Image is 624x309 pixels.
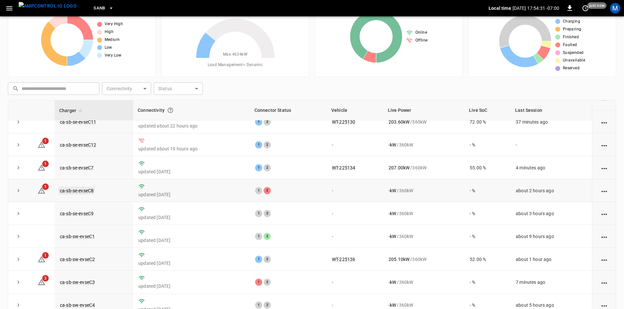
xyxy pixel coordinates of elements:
span: 1 [42,183,49,190]
span: 1 [42,161,49,167]
a: 1 [38,188,45,193]
span: Very Low [105,52,122,59]
a: ca-sb-se-evseC7 [60,165,94,170]
a: WT-225136 [332,257,355,262]
div: 2 [264,118,271,126]
p: updated [DATE] [138,283,245,289]
div: / 360 kW [389,142,459,148]
div: action cell options [600,164,608,171]
span: Suspended [563,50,584,56]
a: ca-sb-sw-evseC4 [60,302,95,308]
div: action cell options [600,210,608,217]
div: action cell options [600,96,608,102]
button: expand row [13,232,23,241]
div: 2 [264,164,271,171]
td: 52.00 % [464,248,511,271]
span: 3 [42,275,49,282]
a: 1 [38,142,45,147]
div: 2 [264,233,271,240]
span: Max. 4634 kW [223,51,248,58]
div: 1 [255,210,262,217]
p: Local time [489,5,511,11]
div: / 360 kW [389,187,459,194]
a: ca-sb-sw-evseC1 [60,234,95,239]
button: expand row [13,254,23,264]
p: updated [DATE] [138,191,245,198]
td: - % [464,202,511,225]
span: Preparing [563,26,581,33]
p: updated [DATE] [138,237,245,244]
td: - [511,133,592,156]
p: updated [DATE] [138,214,245,221]
span: 1 [42,138,49,144]
td: - % [464,133,511,156]
button: expand row [13,209,23,218]
button: expand row [13,140,23,150]
p: updated about 19 hours ago [138,146,245,152]
div: profile-icon [610,3,620,13]
a: 3 [38,279,45,284]
td: - % [464,271,511,294]
a: WT-225134 [332,165,355,170]
p: - kW [389,233,396,240]
td: - [327,202,383,225]
div: action cell options [600,256,608,263]
td: - [327,225,383,248]
p: 205.10 kW [389,256,409,263]
span: Unavailable [563,57,585,64]
div: / 360 kW [389,233,459,240]
td: 37 minutes ago [511,111,592,133]
span: Finished [563,34,579,41]
p: [DATE] 17:54:31 -07:00 [512,5,559,11]
td: about 3 hours ago [511,202,592,225]
div: 1 [255,164,262,171]
span: Charger [59,107,85,114]
div: Connectivity [138,104,245,116]
p: 203.60 kW [389,119,409,125]
th: Connector Status [250,100,327,120]
p: 207.00 kW [389,164,409,171]
td: about 2 hours ago [511,179,592,202]
div: 1 [255,118,262,126]
img: ampcontrol.io logo [19,2,77,10]
div: / 360 kW [389,164,459,171]
a: ca-sb-sw-evseC3 [60,280,95,285]
td: 72.00 % [464,111,511,133]
span: Charging [563,18,580,25]
div: 2 [264,141,271,148]
div: 1 [255,233,262,240]
p: - kW [389,279,396,285]
p: - kW [389,187,396,194]
div: / 360 kW [389,256,459,263]
span: Offline [415,37,428,44]
td: - [327,271,383,294]
button: Connection between the charger and our software. [165,104,176,116]
div: 1 [255,279,262,286]
a: 1 [38,256,45,262]
div: 2 [264,301,271,309]
a: 1 [38,165,45,170]
td: - [327,179,383,202]
a: ca-sb-se-evseC12 [60,142,96,147]
div: / 360 kW [389,210,459,217]
div: / 360 kW [389,302,459,308]
th: Vehicle [327,100,383,120]
th: Live SoC [464,100,511,120]
span: Online [415,29,427,36]
div: action cell options [600,187,608,194]
div: 2 [264,279,271,286]
p: - kW [389,210,396,217]
div: / 360 kW [389,119,459,125]
td: - % [464,225,511,248]
span: High [105,29,114,35]
td: 4 minutes ago [511,156,592,179]
td: - % [464,179,511,202]
td: 7 minutes ago [511,271,592,294]
p: updated [DATE] [138,168,245,175]
span: Faulted [563,42,577,48]
a: WT-225130 [332,119,355,125]
p: - kW [389,302,396,308]
div: action cell options [600,233,608,240]
button: expand row [13,277,23,287]
button: expand row [13,186,23,196]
